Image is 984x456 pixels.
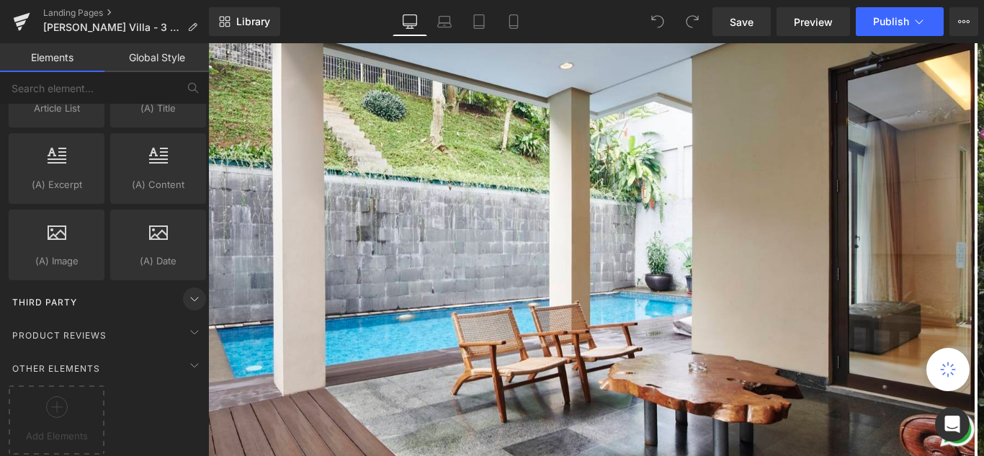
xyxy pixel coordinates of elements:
a: Mobile [496,7,531,36]
a: Desktop [393,7,427,36]
span: Preview [794,14,833,30]
span: [PERSON_NAME] Villa - 3 bedrooms Villa with a Private Heated Swimming Pool [43,22,182,33]
span: (A) Title [115,101,202,116]
button: Publish [856,7,944,36]
a: Laptop [427,7,462,36]
span: Publish [873,16,909,27]
span: (A) Image [13,254,100,269]
a: Tablet [462,7,496,36]
div: Open Intercom Messenger [935,407,970,442]
a: Landing Pages [43,7,209,19]
a: Global Style [104,43,209,72]
span: Other Elements [11,362,102,375]
span: Library [236,15,270,28]
button: Redo [678,7,707,36]
button: Undo [643,7,672,36]
span: (A) Excerpt [13,177,100,192]
span: Third Party [11,295,79,309]
span: Save [730,14,753,30]
span: (A) Date [115,254,202,269]
a: Preview [777,7,850,36]
a: New Library [209,7,280,36]
button: More [949,7,978,36]
span: Product Reviews [11,328,108,342]
span: Article List [13,101,100,116]
span: Add Elements [12,429,101,444]
span: (A) Content [115,177,202,192]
